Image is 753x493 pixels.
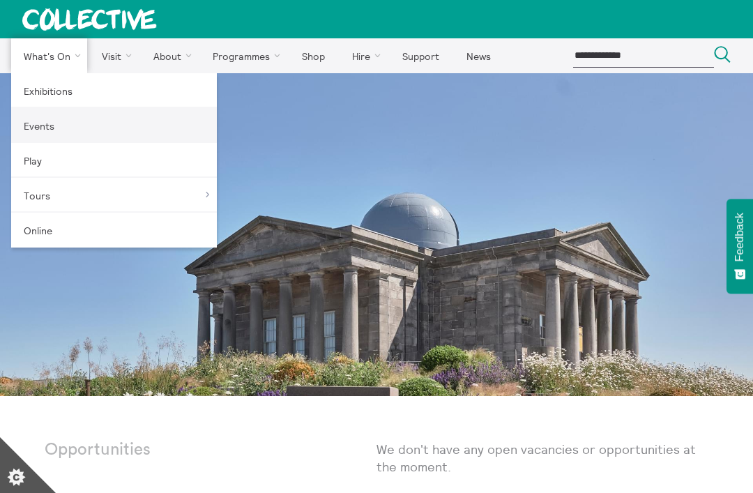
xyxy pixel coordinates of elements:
a: Hire [340,38,388,73]
a: What's On [11,38,87,73]
a: About [141,38,198,73]
span: Feedback [733,213,746,261]
a: Programmes [201,38,287,73]
a: News [454,38,503,73]
a: Shop [289,38,337,73]
a: Events [11,108,217,143]
a: Online [11,213,217,248]
a: Visit [90,38,139,73]
p: We don't have any open vacancies or opportunities at the moment. [376,441,708,476]
a: Play [11,143,217,178]
a: Tours [11,178,217,213]
p: Opportunities [45,441,211,460]
a: Support [390,38,451,73]
a: Exhibitions [11,73,217,108]
button: Feedback - Show survey [727,199,753,294]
